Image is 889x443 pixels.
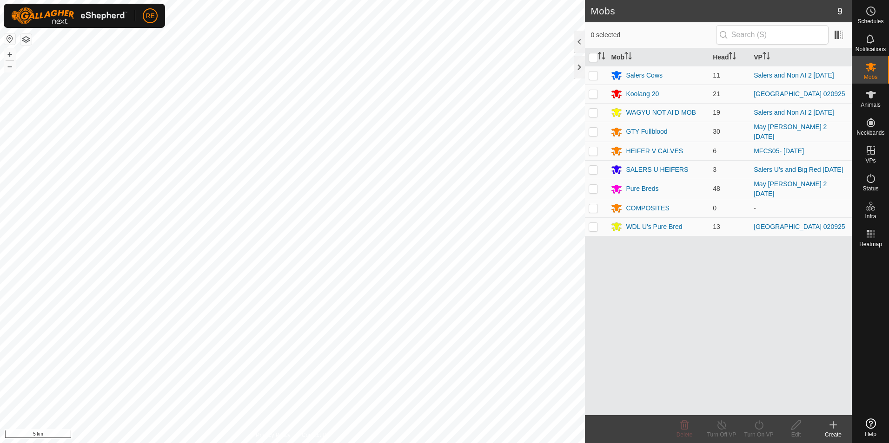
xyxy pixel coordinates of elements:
[865,431,876,437] span: Help
[709,48,750,66] th: Head
[837,4,843,18] span: 9
[713,109,720,116] span: 19
[256,431,291,439] a: Privacy Policy
[11,7,127,24] img: Gallagher Logo
[859,241,882,247] span: Heatmap
[857,19,883,24] span: Schedules
[750,199,852,217] td: -
[590,30,716,40] span: 0 selected
[740,430,777,439] div: Turn On VP
[626,108,696,117] div: WAGYU NOT AI'D MOB
[626,203,669,213] div: COMPOSITES
[302,431,329,439] a: Contact Us
[713,90,720,98] span: 21
[713,147,717,155] span: 6
[865,158,876,163] span: VPs
[4,33,15,45] button: Reset Map
[754,147,804,155] a: MFCS05- [DATE]
[677,431,693,438] span: Delete
[754,223,845,230] a: [GEOGRAPHIC_DATA] 020925
[754,180,827,197] a: May [PERSON_NAME] 2 [DATE]
[754,166,843,173] a: Salers U's and Big Red [DATE]
[4,61,15,72] button: –
[703,430,740,439] div: Turn Off VP
[626,184,658,194] div: Pure Breds
[852,415,889,441] a: Help
[754,90,845,98] a: [GEOGRAPHIC_DATA] 020925
[626,222,682,232] div: WDL U's Pure Bred
[864,74,877,80] span: Mobs
[750,48,852,66] th: VP
[626,71,663,80] div: Salers Cows
[607,48,709,66] th: Mob
[754,123,827,140] a: May [PERSON_NAME] 2 [DATE]
[763,53,770,61] p-sorticon: Activate to sort
[716,25,829,45] input: Search (S)
[713,185,720,192] span: 48
[865,214,876,219] span: Infra
[862,186,878,191] span: Status
[713,223,720,230] span: 13
[626,146,683,156] div: HEIFER V CALVES
[624,53,632,61] p-sorticon: Activate to sort
[590,6,837,17] h2: Mobs
[856,130,884,136] span: Neckbands
[626,89,659,99] div: Koolang 20
[713,72,720,79] span: 11
[754,72,834,79] a: Salers and Non AI 2 [DATE]
[713,128,720,135] span: 30
[713,166,717,173] span: 3
[754,109,834,116] a: Salers and Non AI 2 [DATE]
[861,102,881,108] span: Animals
[4,49,15,60] button: +
[598,53,605,61] p-sorticon: Activate to sort
[626,165,688,175] div: SALERS U HEIFERS
[626,127,667,137] div: GTY Fullblood
[729,53,736,61] p-sorticon: Activate to sort
[20,34,32,45] button: Map Layers
[815,430,852,439] div: Create
[146,11,154,21] span: RE
[856,46,886,52] span: Notifications
[777,430,815,439] div: Edit
[713,204,717,212] span: 0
